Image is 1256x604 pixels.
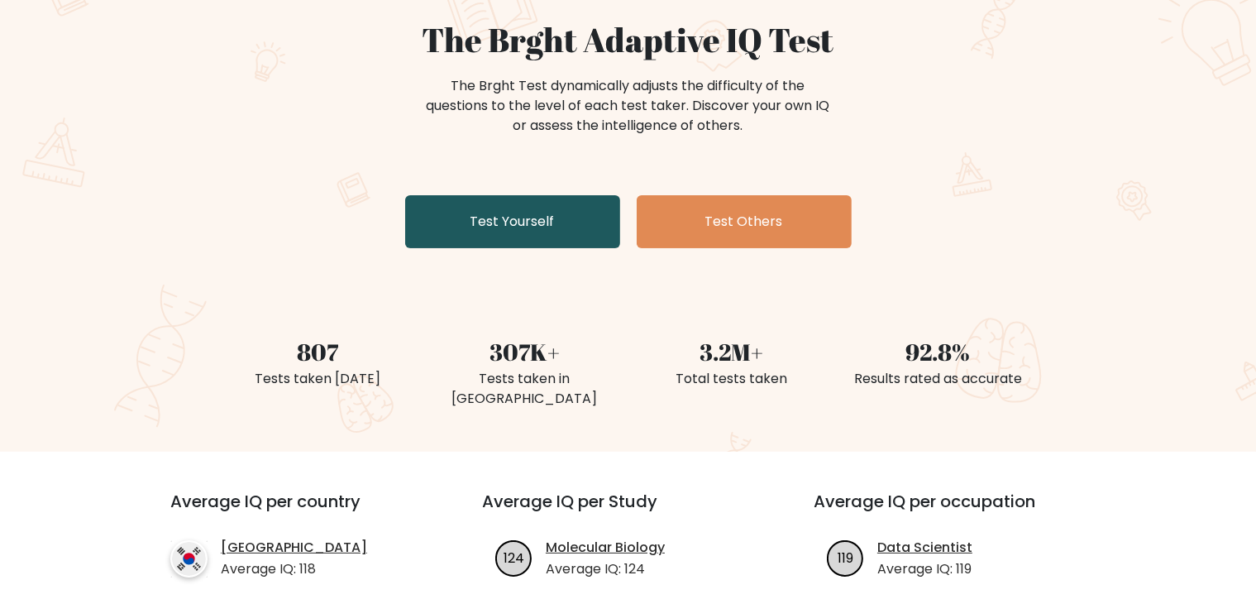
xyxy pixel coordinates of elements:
[432,369,618,409] div: Tests taken in [GEOGRAPHIC_DATA]
[225,334,412,369] div: 807
[546,538,665,558] a: Molecular Biology
[838,548,853,567] text: 119
[546,559,665,579] p: Average IQ: 124
[877,538,972,558] a: Data Scientist
[170,491,423,531] h3: Average IQ per country
[221,538,367,558] a: [GEOGRAPHIC_DATA]
[482,491,774,531] h3: Average IQ per Study
[422,76,835,136] div: The Brght Test dynamically adjusts the difficulty of the questions to the level of each test take...
[432,334,618,369] div: 307K+
[845,334,1032,369] div: 92.8%
[504,548,524,567] text: 124
[405,195,620,248] a: Test Yourself
[877,559,972,579] p: Average IQ: 119
[637,195,852,248] a: Test Others
[638,369,825,389] div: Total tests taken
[845,369,1032,389] div: Results rated as accurate
[225,20,1032,60] h1: The Brght Adaptive IQ Test
[170,540,208,578] img: country
[225,369,412,389] div: Tests taken [DATE]
[221,559,367,579] p: Average IQ: 118
[814,491,1106,531] h3: Average IQ per occupation
[638,334,825,369] div: 3.2M+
